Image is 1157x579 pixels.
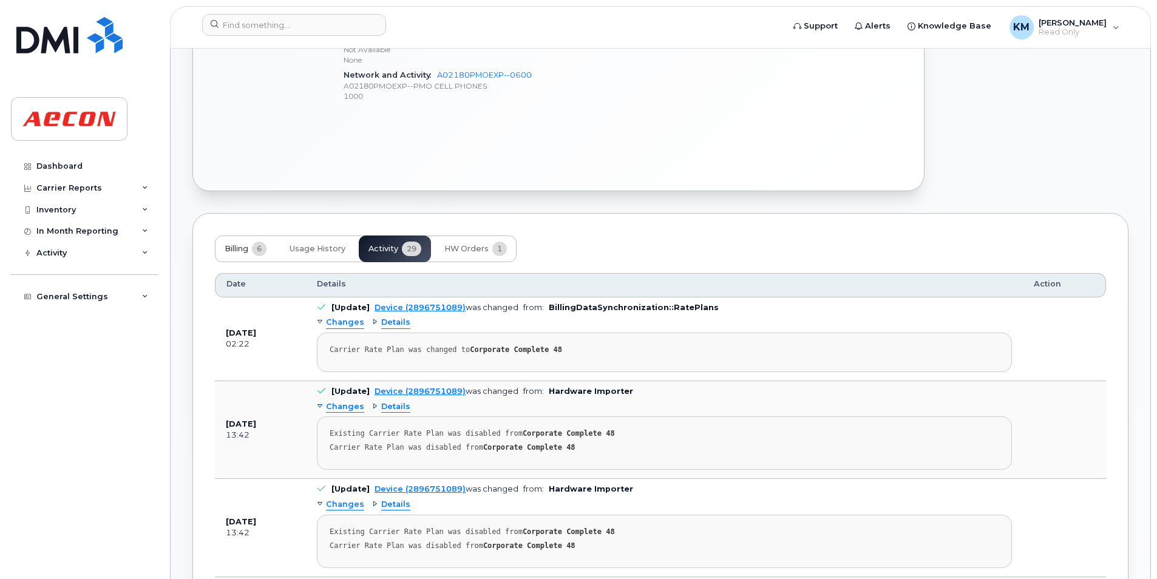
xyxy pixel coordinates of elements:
div: 13:42 [226,527,295,538]
span: HW Orders [444,244,489,254]
span: Details [381,401,410,413]
input: Find something... [202,14,386,36]
div: 02:22 [226,339,295,350]
div: Carrier Rate Plan was disabled from [330,443,999,452]
span: Changes [326,499,364,510]
a: Device (2896751089) [375,484,466,493]
div: was changed [375,484,518,493]
span: Network and Activity [344,70,437,80]
a: Support [785,14,846,38]
span: Usage History [290,244,345,254]
span: [PERSON_NAME] [1039,18,1107,27]
span: from: [523,303,544,312]
b: [DATE] [226,419,256,428]
span: from: [523,387,544,396]
b: Hardware Importer [549,387,633,396]
span: 6 [252,242,266,256]
b: [Update] [331,484,370,493]
span: Billing [225,244,248,254]
p: Not Available [344,44,605,55]
div: Existing Carrier Rate Plan was disabled from [330,429,999,438]
span: Support [804,20,838,32]
span: Read Only [1039,27,1107,37]
b: BillingDataSynchronization::RatePlans [549,303,719,312]
strong: Corporate Complete 48 [483,443,575,452]
span: Date [226,279,246,289]
span: 1 [492,242,507,256]
a: Device (2896751089) [375,303,466,312]
span: from: [523,484,544,493]
a: A02180PMOEXP--0600 [437,70,532,80]
div: Kezia Mathew [1001,15,1128,39]
b: [DATE] [226,328,256,337]
th: Action [1023,273,1106,297]
a: Device (2896751089) [375,387,466,396]
p: 1000 [344,91,605,101]
span: Details [381,317,410,328]
div: Carrier Rate Plan was changed to [330,345,999,354]
a: Knowledge Base [899,14,1000,38]
strong: Corporate Complete 48 [470,345,562,354]
div: 13:42 [226,430,295,441]
span: Changes [326,401,364,413]
b: [DATE] [226,517,256,526]
span: Knowledge Base [918,20,991,32]
span: Changes [326,317,364,328]
b: [Update] [331,303,370,312]
span: Details [317,279,346,289]
a: Alerts [846,14,899,38]
strong: Corporate Complete 48 [523,527,615,536]
span: Details [381,499,410,510]
div: was changed [375,303,518,312]
div: was changed [375,387,518,396]
span: Alerts [865,20,891,32]
strong: Corporate Complete 48 [523,429,615,438]
strong: Corporate Complete 48 [483,541,575,550]
div: Carrier Rate Plan was disabled from [330,541,999,550]
div: Existing Carrier Rate Plan was disabled from [330,527,999,537]
b: Hardware Importer [549,484,633,493]
b: [Update] [331,387,370,396]
span: KM [1013,20,1030,35]
p: None [344,55,605,65]
p: A02180PMOEXP--PMO CELL PHONES [344,81,605,91]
